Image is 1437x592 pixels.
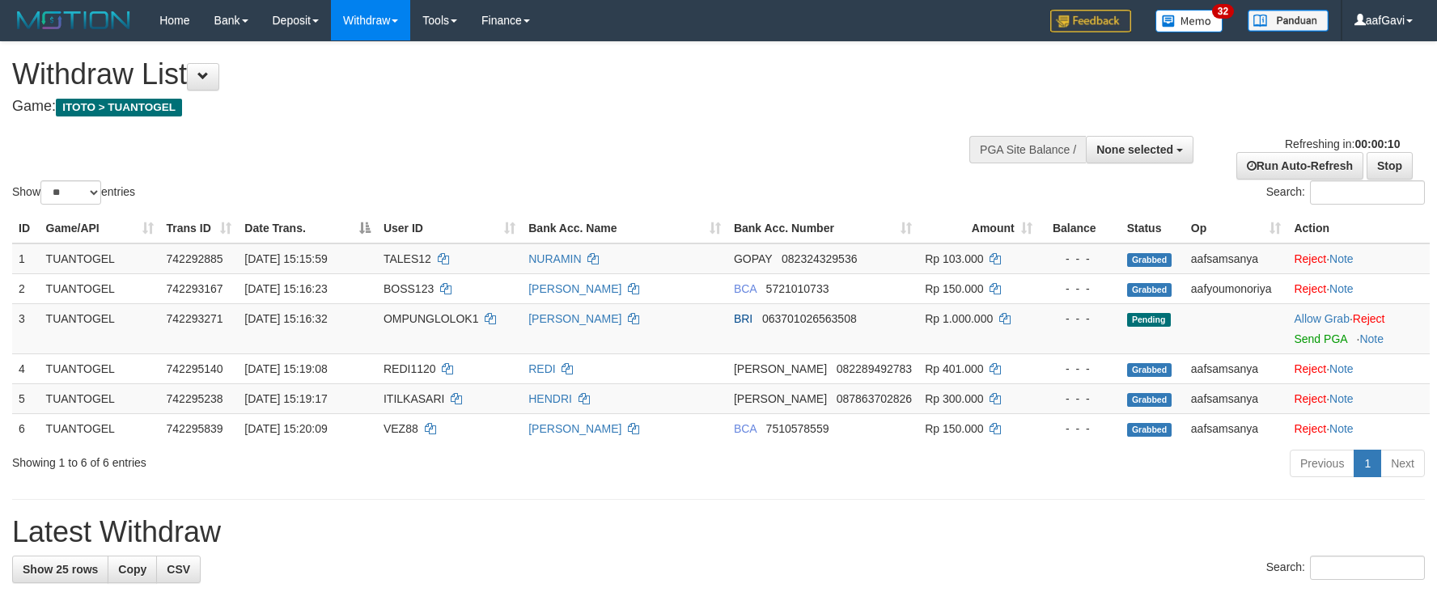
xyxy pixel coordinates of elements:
[1096,143,1173,156] span: None selected
[1045,281,1114,297] div: - - -
[1266,556,1425,580] label: Search:
[734,392,827,405] span: [PERSON_NAME]
[1185,353,1288,383] td: aafsamsanya
[1329,392,1354,405] a: Note
[1121,214,1185,243] th: Status
[1127,393,1172,407] span: Grabbed
[1287,243,1430,274] td: ·
[734,362,827,375] span: [PERSON_NAME]
[1236,152,1363,180] a: Run Auto-Refresh
[12,273,40,303] td: 2
[1294,252,1326,265] a: Reject
[1287,214,1430,243] th: Action
[12,8,135,32] img: MOTION_logo.png
[528,392,572,405] a: HENDRI
[528,312,621,325] a: [PERSON_NAME]
[12,413,40,443] td: 6
[12,58,942,91] h1: Withdraw List
[1248,10,1329,32] img: panduan.png
[1287,413,1430,443] td: ·
[837,362,912,375] span: Copy 082289492783 to clipboard
[1185,243,1288,274] td: aafsamsanya
[1380,450,1425,477] a: Next
[56,99,182,116] span: ITOTO > TUANTOGEL
[167,392,223,405] span: 742295238
[156,556,201,583] a: CSV
[1285,137,1400,150] span: Refreshing in:
[244,252,327,265] span: [DATE] 15:15:59
[12,214,40,243] th: ID
[1212,4,1234,19] span: 32
[1287,273,1430,303] td: ·
[1329,282,1354,295] a: Note
[167,563,190,576] span: CSV
[1039,214,1121,243] th: Balance
[1045,421,1114,437] div: - - -
[762,312,857,325] span: Copy 063701026563508 to clipboard
[160,214,239,243] th: Trans ID: activate to sort column ascending
[1127,253,1172,267] span: Grabbed
[12,303,40,353] td: 3
[528,422,621,435] a: [PERSON_NAME]
[1127,283,1172,297] span: Grabbed
[118,563,146,576] span: Copy
[40,303,160,353] td: TUANTOGEL
[40,413,160,443] td: TUANTOGEL
[244,422,327,435] span: [DATE] 15:20:09
[837,392,912,405] span: Copy 087863702826 to clipboard
[1185,383,1288,413] td: aafsamsanya
[40,383,160,413] td: TUANTOGEL
[1294,362,1326,375] a: Reject
[384,362,436,375] span: REDI1120
[1353,312,1385,325] a: Reject
[167,422,223,435] span: 742295839
[1294,282,1326,295] a: Reject
[1045,391,1114,407] div: - - -
[167,282,223,295] span: 742293167
[1045,361,1114,377] div: - - -
[12,243,40,274] td: 1
[244,362,327,375] span: [DATE] 15:19:08
[244,392,327,405] span: [DATE] 15:19:17
[1185,413,1288,443] td: aafsamsanya
[766,282,829,295] span: Copy 5721010733 to clipboard
[1310,180,1425,205] input: Search:
[1127,363,1172,377] span: Grabbed
[244,282,327,295] span: [DATE] 15:16:23
[925,252,983,265] span: Rp 103.000
[1294,332,1346,345] a: Send PGA
[528,252,581,265] a: NURAMIN
[12,99,942,115] h4: Game:
[1287,353,1430,383] td: ·
[40,353,160,383] td: TUANTOGEL
[1290,450,1354,477] a: Previous
[40,180,101,205] select: Showentries
[12,448,587,471] div: Showing 1 to 6 of 6 entries
[1045,251,1114,267] div: - - -
[1287,383,1430,413] td: ·
[1185,214,1288,243] th: Op: activate to sort column ascending
[528,282,621,295] a: [PERSON_NAME]
[384,252,431,265] span: TALES12
[1127,423,1172,437] span: Grabbed
[244,312,327,325] span: [DATE] 15:16:32
[12,353,40,383] td: 4
[40,243,160,274] td: TUANTOGEL
[528,362,555,375] a: REDI
[23,563,98,576] span: Show 25 rows
[1354,450,1381,477] a: 1
[1086,136,1193,163] button: None selected
[727,214,918,243] th: Bank Acc. Number: activate to sort column ascending
[384,422,418,435] span: VEZ88
[12,180,135,205] label: Show entries
[925,422,983,435] span: Rp 150.000
[1294,312,1352,325] span: ·
[925,282,983,295] span: Rp 150.000
[1127,313,1171,327] span: Pending
[925,312,993,325] span: Rp 1.000.000
[1359,332,1384,345] a: Note
[40,273,160,303] td: TUANTOGEL
[918,214,1039,243] th: Amount: activate to sort column ascending
[925,392,983,405] span: Rp 300.000
[734,252,772,265] span: GOPAY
